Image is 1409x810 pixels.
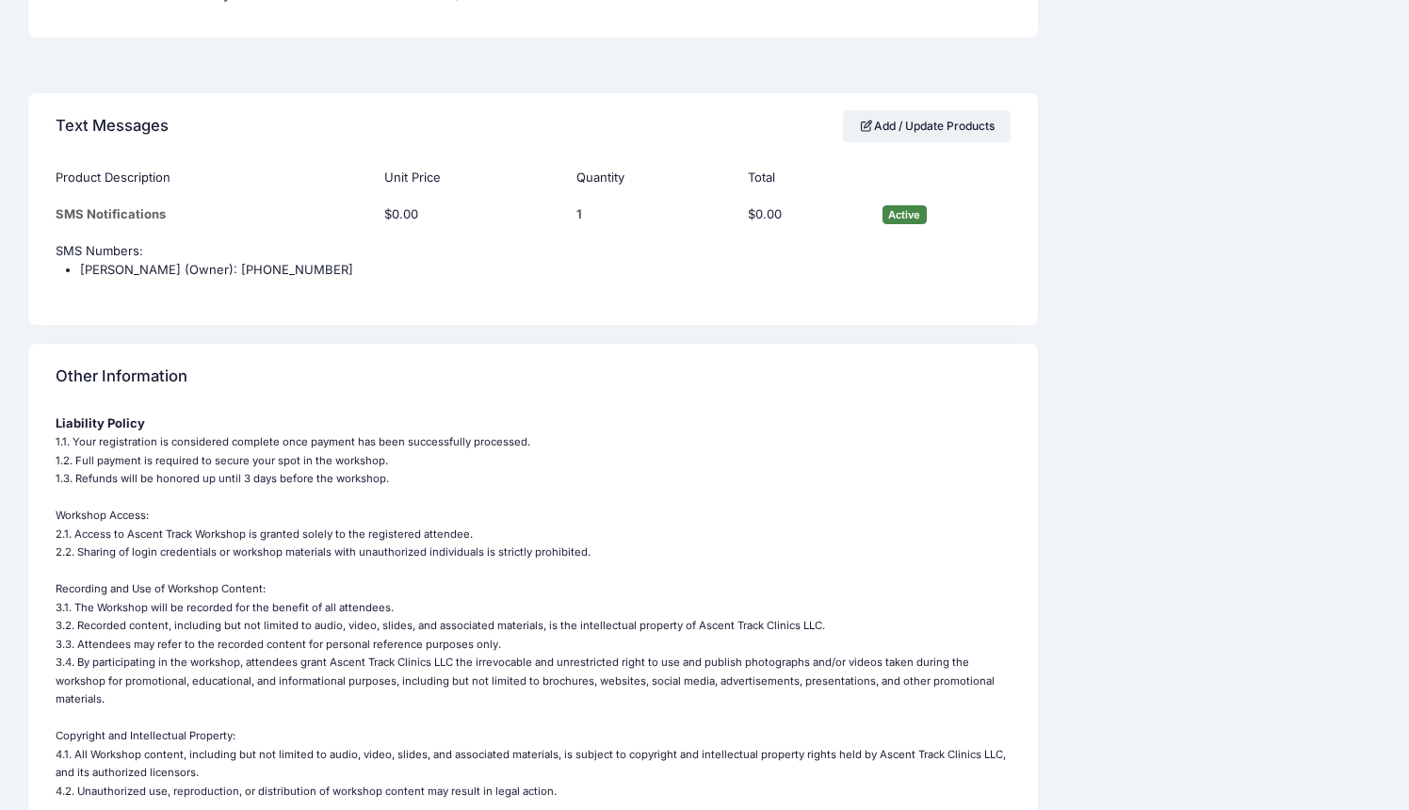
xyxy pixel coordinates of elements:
h4: Text Messages [56,99,169,153]
h4: Other Information [56,349,187,403]
span: Active [883,205,927,223]
div: 1 [576,205,729,224]
td: SMS Numbers: [56,234,1011,301]
li: [PERSON_NAME] (Owner): [PHONE_NUMBER] [80,261,1011,280]
th: Unit Price [375,159,568,196]
a: Add / Update Products [843,110,1011,142]
th: Total [738,159,873,196]
td: $0.00 [375,196,568,234]
td: $0.00 [738,196,873,234]
td: SMS Notifications [56,196,375,234]
th: Quantity [568,159,738,196]
th: Product Description [56,159,375,196]
div: Liability Policy [56,414,1011,433]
